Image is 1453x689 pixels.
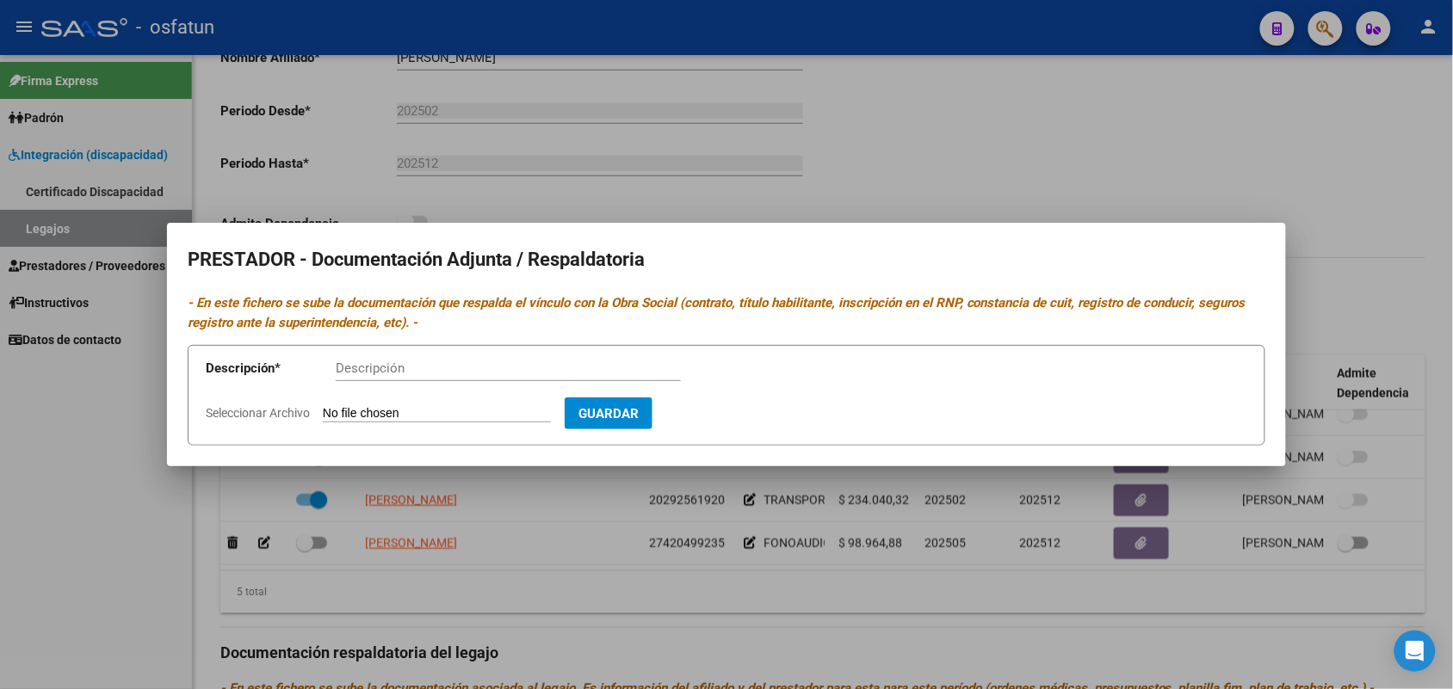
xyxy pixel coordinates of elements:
[565,397,652,429] button: Guardar
[578,406,639,421] span: Guardar
[188,295,1246,330] i: - En este fichero se sube la documentación que respalda el vínculo con la Obra Social (contrato, ...
[206,406,310,420] span: Seleccionar Archivo
[206,359,336,378] p: Descripción
[1394,631,1436,672] div: Open Intercom Messenger
[188,243,1265,276] h2: PRESTADOR - Documentación Adjunta / Respaldatoria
